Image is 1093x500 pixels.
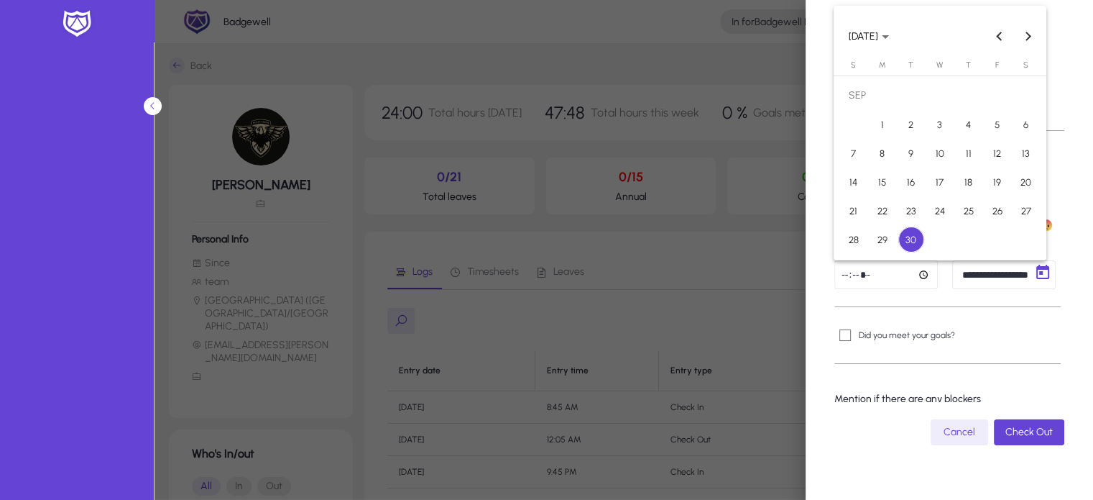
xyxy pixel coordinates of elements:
[841,227,867,253] span: 28
[927,112,953,137] span: 3
[870,140,895,166] span: 8
[966,60,971,70] span: T
[985,22,1014,50] button: Previous month
[879,60,886,70] span: M
[984,112,1010,137] span: 5
[984,198,1010,224] span: 26
[926,196,954,225] button: Sep 24, 2025
[898,112,924,137] span: 2
[954,139,983,168] button: Sep 11, 2025
[841,198,867,224] span: 21
[926,168,954,196] button: Sep 17, 2025
[1014,22,1043,50] button: Next month
[1013,198,1039,224] span: 27
[908,60,913,70] span: T
[868,225,897,254] button: Sep 29, 2025
[870,112,895,137] span: 1
[983,110,1012,139] button: Sep 5, 2025
[1023,60,1028,70] span: S
[995,60,999,70] span: F
[936,60,943,70] span: W
[898,140,924,166] span: 9
[927,198,953,224] span: 24
[841,140,867,166] span: 7
[1013,140,1039,166] span: 13
[956,169,982,195] span: 18
[870,227,895,253] span: 29
[926,139,954,168] button: Sep 10, 2025
[1012,139,1041,168] button: Sep 13, 2025
[839,168,868,196] button: Sep 14, 2025
[1012,196,1041,225] button: Sep 27, 2025
[870,198,895,224] span: 22
[984,169,1010,195] span: 19
[841,169,867,195] span: 14
[927,140,953,166] span: 10
[983,139,1012,168] button: Sep 12, 2025
[839,139,868,168] button: Sep 7, 2025
[1012,168,1041,196] button: Sep 20, 2025
[983,168,1012,196] button: Sep 19, 2025
[897,225,926,254] button: Sep 30, 2025
[849,30,878,42] span: [DATE]
[843,23,895,49] button: Choose month and year
[898,169,924,195] span: 16
[897,139,926,168] button: Sep 9, 2025
[1012,110,1041,139] button: Sep 6, 2025
[839,225,868,254] button: Sep 28, 2025
[926,110,954,139] button: Sep 3, 2025
[851,60,856,70] span: S
[868,196,897,225] button: Sep 22, 2025
[898,198,924,224] span: 23
[954,196,983,225] button: Sep 25, 2025
[956,112,982,137] span: 4
[927,169,953,195] span: 17
[868,139,897,168] button: Sep 8, 2025
[956,198,982,224] span: 25
[983,196,1012,225] button: Sep 26, 2025
[897,196,926,225] button: Sep 23, 2025
[1013,169,1039,195] span: 20
[954,110,983,139] button: Sep 4, 2025
[897,168,926,196] button: Sep 16, 2025
[839,81,1041,110] td: SEP
[954,168,983,196] button: Sep 18, 2025
[839,196,868,225] button: Sep 21, 2025
[868,110,897,139] button: Sep 1, 2025
[870,169,895,195] span: 15
[898,227,924,253] span: 30
[956,140,982,166] span: 11
[1013,112,1039,137] span: 6
[897,110,926,139] button: Sep 2, 2025
[984,140,1010,166] span: 12
[868,168,897,196] button: Sep 15, 2025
